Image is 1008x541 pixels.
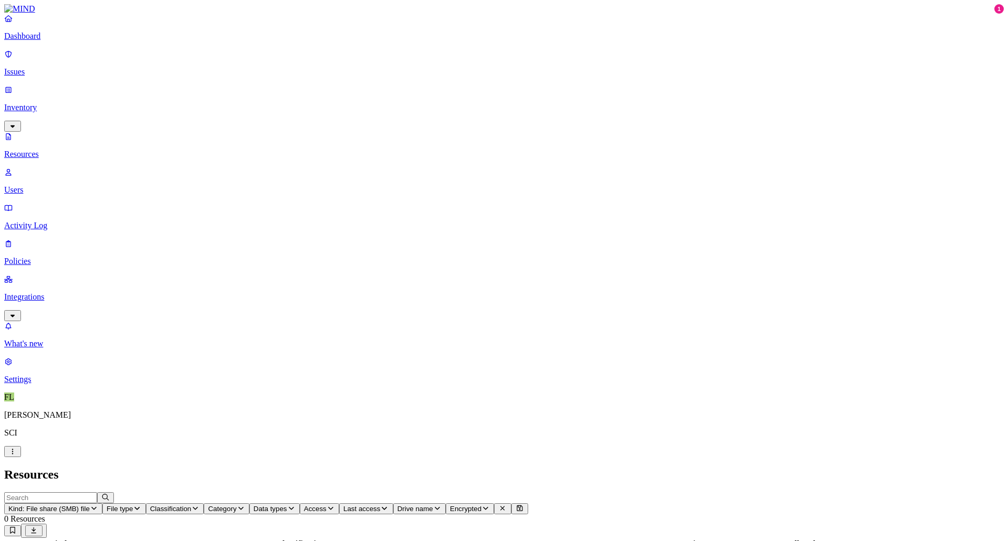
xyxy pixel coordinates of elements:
p: Issues [4,67,1004,77]
img: MIND [4,4,35,14]
span: 0 Resources [4,514,45,523]
p: [PERSON_NAME] [4,410,1004,420]
p: Policies [4,257,1004,266]
p: Integrations [4,292,1004,302]
span: Classification [150,505,192,513]
p: Users [4,185,1004,195]
a: Settings [4,357,1004,384]
a: MIND [4,4,1004,14]
p: Inventory [4,103,1004,112]
h2: Resources [4,468,1004,482]
p: Activity Log [4,221,1004,230]
a: What's new [4,321,1004,348]
a: Users [4,167,1004,195]
a: Resources [4,132,1004,159]
span: Access [304,505,327,513]
a: Policies [4,239,1004,266]
span: Encrypted [450,505,481,513]
p: SCI [4,428,1004,438]
span: FL [4,393,14,401]
div: 1 [994,4,1004,14]
a: Dashboard [4,14,1004,41]
a: Inventory [4,85,1004,130]
p: Settings [4,375,1004,384]
span: Last access [343,505,380,513]
span: Kind: File share (SMB) file [8,505,90,513]
a: Activity Log [4,203,1004,230]
p: What's new [4,339,1004,348]
span: Data types [254,505,287,513]
input: Search [4,492,97,503]
p: Resources [4,150,1004,159]
span: File type [107,505,133,513]
p: Dashboard [4,31,1004,41]
span: Category [208,505,236,513]
a: Integrations [4,274,1004,320]
a: Issues [4,49,1004,77]
span: Drive name [397,505,433,513]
